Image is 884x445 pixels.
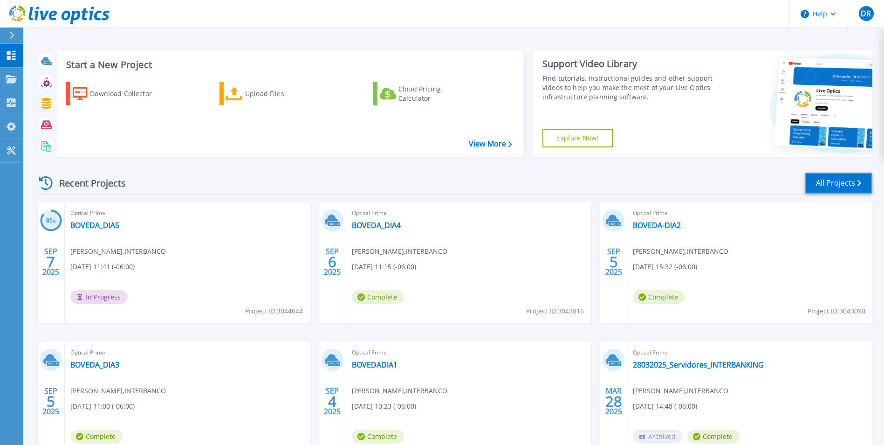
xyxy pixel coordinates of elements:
a: BOVEDA_DIA5 [70,221,119,230]
span: Project ID: 3043090 [808,306,865,316]
a: Cloud Pricing Calculator [373,82,477,105]
div: Cloud Pricing Calculator [398,84,473,103]
span: Complete [352,290,404,304]
span: [PERSON_NAME] , INTERBANCO [70,386,166,396]
span: [DATE] 10:23 (-06:00) [352,401,416,411]
a: BOVEDADIA1 [352,360,397,369]
span: [DATE] 14:48 (-06:00) [633,401,697,411]
a: BOVEDA-DIA2 [633,221,681,230]
span: [PERSON_NAME] , INTERBANCO [633,386,728,396]
span: Optical Prime [352,348,586,358]
div: MAR 2025 [605,384,623,418]
a: Download Collector [66,82,170,105]
div: SEP 2025 [605,245,623,279]
span: Optical Prime [633,208,867,218]
div: Recent Projects [36,172,138,195]
span: Optical Prime [70,208,304,218]
span: [PERSON_NAME] , INTERBANCO [70,246,166,257]
div: SEP 2025 [323,245,341,279]
span: 28 [605,397,622,405]
span: In Progress [70,290,128,304]
h3: 86 [40,216,62,226]
a: Upload Files [219,82,323,105]
span: [PERSON_NAME] , INTERBANCO [352,386,447,396]
div: SEP 2025 [323,384,341,418]
h3: Start a New Project [66,60,512,70]
span: % [53,218,56,223]
span: Complete [687,430,740,444]
span: [DATE] 11:41 (-06:00) [70,262,135,272]
span: Project ID: 3043816 [526,306,584,316]
div: Support Video Library [542,58,715,70]
span: Optical Prime [70,348,304,358]
span: 5 [610,258,618,266]
span: Archived [633,430,683,444]
span: [PERSON_NAME] , INTERBANCO [633,246,728,257]
span: Complete [633,290,685,304]
a: 28032025_Servidores_INTERBANKING [633,360,764,369]
span: 5 [47,397,55,405]
span: Optical Prime [352,208,586,218]
div: Upload Files [245,84,320,103]
span: [PERSON_NAME] , INTERBANCO [352,246,447,257]
span: Complete [70,430,123,444]
a: BOVEDA_DIA4 [352,221,401,230]
div: Find tutorials, instructional guides and other support videos to help you make the most of your L... [542,74,715,102]
span: [DATE] 11:00 (-06:00) [70,401,135,411]
div: Download Collector [90,84,164,103]
span: [DATE] 11:15 (-06:00) [352,262,416,272]
span: Complete [352,430,404,444]
span: 4 [328,397,336,405]
span: [DATE] 15:32 (-06:00) [633,262,697,272]
div: SEP 2025 [42,384,60,418]
a: Explore Now! [542,129,613,147]
a: View More [469,139,512,148]
a: BOVEDA_DIA3 [70,360,119,369]
span: 7 [47,258,55,266]
div: SEP 2025 [42,245,60,279]
span: Project ID: 3044644 [245,306,303,316]
span: Optical Prime [633,348,867,358]
a: All Projects [805,173,872,194]
span: DR [861,10,871,17]
span: 6 [328,258,336,266]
